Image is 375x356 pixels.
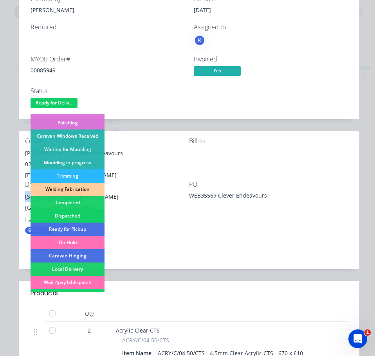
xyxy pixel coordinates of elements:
span: Acrylic Clear CTS [116,327,160,334]
div: Qty [66,306,113,322]
div: Moulding in progress [31,156,105,169]
div: Welding Fabrication [31,183,105,196]
div: Invoiced [194,56,348,63]
div: WEB35569 Clever Endeavours [189,191,287,202]
div: Dispatched [31,209,105,223]
span: [DATE] [194,6,211,14]
div: Polishing [31,116,105,129]
div: Local Delivery [31,263,105,276]
div: Required [31,23,184,31]
div: Wait 4pay b4dispatch [31,276,105,289]
div: [STREET_ADDRESS][PERSON_NAME] [25,191,189,202]
div: Status [31,87,184,95]
div: Labels [25,216,189,224]
div: [GEOGRAPHIC_DATA], 0900 [25,202,189,213]
div: [PERSON_NAME] - Clever Endeavours [25,148,189,159]
button: Ready for Deliv... [31,98,78,110]
div: On Hold [31,236,105,249]
div: Caravan Windows Received [31,129,105,143]
span: ACRY/C/04.50/CTS [122,336,169,344]
span: 2 [88,326,91,334]
div: Ready for Pickup [31,223,105,236]
div: Notes [31,246,348,254]
div: Trimming [31,169,105,183]
span: Yes [194,66,241,76]
div: Waiting for Moulding [31,143,105,156]
div: [STREET_ADDRESS][PERSON_NAME][GEOGRAPHIC_DATA], 0900 [25,191,189,216]
div: Caravan Hinging [31,249,105,263]
div: 00085949 [31,66,184,74]
div: [PERSON_NAME] [31,6,184,14]
button: K [194,34,206,46]
div: Completed [31,196,105,209]
div: BLUE JOB [25,227,53,234]
div: Contact [25,137,189,145]
div: MYOB Order # [31,56,184,63]
div: [EMAIL_ADDRESS][DOMAIN_NAME] [25,170,189,181]
div: Products [31,289,58,298]
iframe: Intercom live chat [348,329,367,348]
span: Ready for Deliv... [31,98,78,108]
div: Local Delivery on Board [31,289,105,302]
div: 021 423 839 [25,159,189,170]
div: Deliver to [25,181,189,188]
div: PO [189,181,353,188]
span: 1 [364,329,371,336]
div: Bill to [189,137,353,145]
div: [PERSON_NAME] - Clever Endeavours021 423 839[EMAIL_ADDRESS][DOMAIN_NAME] [25,148,189,181]
div: Assigned to [194,23,348,31]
